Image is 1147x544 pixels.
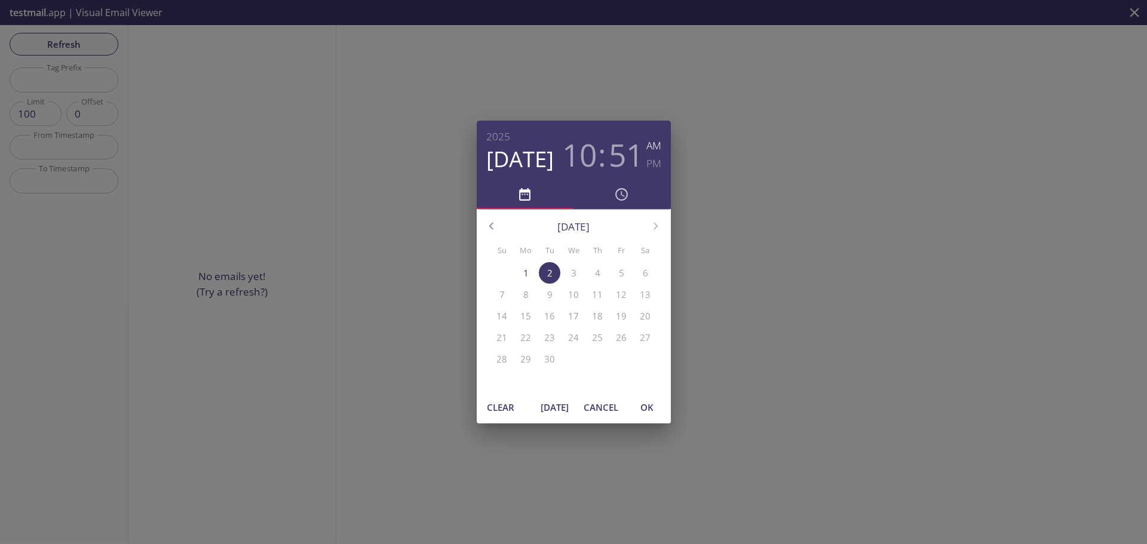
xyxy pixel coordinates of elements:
[628,396,666,419] button: OK
[536,396,574,419] button: [DATE]
[506,219,641,235] p: [DATE]
[486,399,515,415] span: Clear
[547,267,553,279] p: 2
[541,399,569,415] span: [DATE]
[634,244,656,257] span: Sa
[486,128,510,146] button: 2025
[579,396,623,419] button: Cancel
[598,137,606,173] h3: :
[562,137,597,173] button: 10
[587,244,608,257] span: Th
[515,262,536,284] button: 1
[633,399,661,415] span: OK
[611,244,632,257] span: Fr
[539,244,560,257] span: Tu
[515,244,536,257] span: Mo
[563,244,584,257] span: We
[491,244,513,257] span: Su
[486,146,554,173] button: [DATE]
[646,155,661,173] button: PM
[539,262,560,284] button: 2
[584,399,618,415] span: Cancel
[523,267,529,279] p: 1
[482,396,520,419] button: Clear
[646,137,661,155] button: AM
[609,137,643,173] button: 51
